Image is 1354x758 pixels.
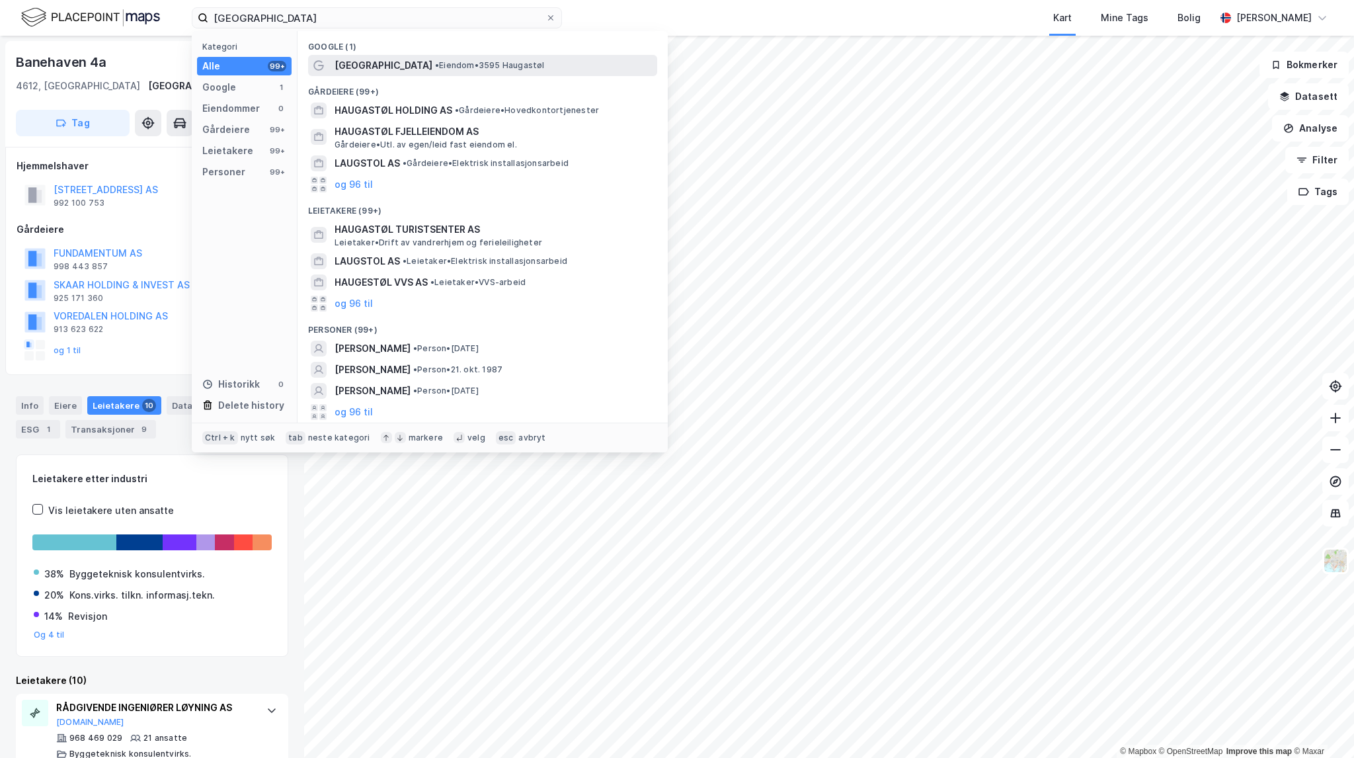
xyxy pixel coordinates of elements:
div: Personer [202,164,245,180]
span: • [413,386,417,396]
span: Eiendom • 3595 Haugastøl [435,60,545,71]
div: Google (1) [298,31,668,55]
button: [DOMAIN_NAME] [56,717,124,728]
span: Leietaker • Elektrisk installasjonsarbeid [403,256,567,267]
div: velg [467,433,485,443]
span: Person • 21. okt. 1987 [413,364,502,375]
span: Leietaker • VVS-arbeid [430,277,526,288]
span: Person • [DATE] [413,386,479,396]
div: RÅDGIVENDE INGENIØRER LØYNING AS [56,700,253,716]
div: 99+ [268,167,286,177]
button: og 96 til [335,296,373,312]
div: markere [409,433,443,443]
div: Datasett [167,396,216,415]
div: 99+ [268,61,286,71]
div: Leietakere etter industri [32,471,272,487]
span: HAUGASTØL FJELLEIENDOM AS [335,124,652,140]
button: Filter [1285,147,1349,173]
button: Tag [16,110,130,136]
div: Kart [1053,10,1072,26]
div: 0 [276,379,286,390]
div: ESG [16,420,60,439]
div: Info [16,396,44,415]
div: 99+ [268,124,286,135]
input: Søk på adresse, matrikkel, gårdeiere, leietakere eller personer [208,8,545,28]
div: tab [286,431,305,444]
div: Leietakere (10) [16,673,288,689]
div: 0 [276,103,286,114]
img: Z [1323,548,1348,573]
div: 1 [42,423,55,436]
div: Historikk [202,376,260,392]
span: Leietaker • Drift av vandrerhjem og ferieleiligheter [335,237,542,248]
div: Byggeteknisk konsulentvirks. [69,566,205,582]
span: HAUGASTØL HOLDING AS [335,103,452,118]
div: 1 [276,82,286,93]
div: avbryt [518,433,545,443]
div: Mine Tags [1101,10,1148,26]
div: 4612, [GEOGRAPHIC_DATA] [16,78,140,94]
span: Gårdeiere • Hovedkontortjenester [455,105,599,116]
span: • [430,277,434,287]
div: 9 [138,423,151,436]
span: Gårdeiere • Utl. av egen/leid fast eiendom el. [335,140,517,150]
div: 925 171 360 [54,293,103,304]
div: [PERSON_NAME] [1236,10,1312,26]
div: Revisjon [68,609,107,624]
span: LAUGSTOL AS [335,253,400,269]
div: 14% [44,609,63,624]
span: • [403,158,407,168]
button: Tags [1287,179,1349,205]
div: Gårdeiere (99+) [298,76,668,100]
div: Eiendommer [202,101,260,116]
div: 968 469 029 [69,733,122,743]
div: 21 ansatte [143,733,187,743]
div: Bolig [1177,10,1201,26]
div: 20% [44,587,64,603]
a: Mapbox [1120,747,1156,756]
span: [PERSON_NAME] [335,341,411,357]
span: [GEOGRAPHIC_DATA] [335,58,432,73]
span: [PERSON_NAME] [335,362,411,378]
div: neste kategori [308,433,370,443]
div: 913 623 622 [54,324,103,335]
a: Improve this map [1226,747,1292,756]
span: HAUGASTØL TURISTSENTER AS [335,222,652,237]
div: Leietakere [87,396,161,415]
span: [PERSON_NAME] [335,383,411,399]
span: LAUGSTOL AS [335,155,400,171]
div: Kons.virks. tilkn. informasj.tekn. [69,587,215,603]
div: Gårdeiere [202,122,250,138]
button: og 96 til [335,404,373,420]
div: Google [202,79,236,95]
div: Kategori [202,42,292,52]
div: Vis leietakere uten ansatte [48,503,174,519]
div: esc [496,431,516,444]
img: logo.f888ab2527a4732fd821a326f86c7f29.svg [21,6,160,29]
a: OpenStreetMap [1159,747,1223,756]
div: 992 100 753 [54,198,104,208]
span: Person • [DATE] [413,343,479,354]
span: HAUGESTØL VVS AS [335,274,428,290]
span: • [455,105,459,115]
button: Bokmerker [1259,52,1349,78]
span: • [403,256,407,266]
div: [GEOGRAPHIC_DATA], 150/291 [148,78,288,94]
div: Transaksjoner [65,420,156,439]
div: Eiere [49,396,82,415]
button: Analyse [1272,115,1349,142]
iframe: Chat Widget [1288,695,1354,758]
div: Gårdeiere [17,222,288,237]
div: 998 443 857 [54,261,108,272]
div: 38% [44,566,64,582]
div: Delete history [218,398,284,413]
button: Og 4 til [34,630,65,640]
div: Kontrollprogram for chat [1288,695,1354,758]
div: Ctrl + k [202,431,238,444]
div: Banehaven 4a [16,52,109,73]
div: 99+ [268,146,286,156]
button: Datasett [1268,83,1349,110]
div: Alle [202,58,220,74]
span: • [413,364,417,374]
span: Gårdeiere • Elektrisk installasjonsarbeid [403,158,569,169]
